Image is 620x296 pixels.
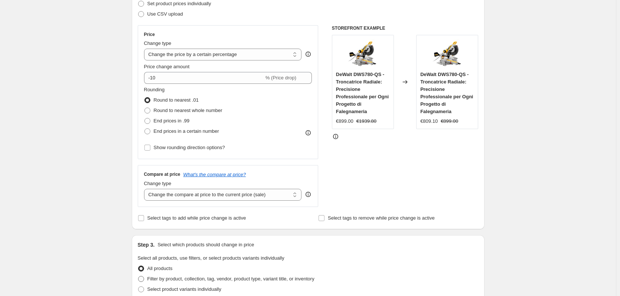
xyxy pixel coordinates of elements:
[144,181,172,186] span: Change type
[138,255,284,261] span: Select all products, use filters, or select products variants individually
[304,50,312,58] div: help
[144,64,190,69] span: Price change amount
[154,108,222,113] span: Round to nearest whole number
[441,118,458,125] strike: €899.00
[304,191,312,198] div: help
[154,145,225,150] span: Show rounding direction options?
[144,32,155,37] h3: Price
[154,128,219,134] span: End prices in a certain number
[433,39,462,69] img: DWS780_1_80x.jpg
[147,11,183,17] span: Use CSV upload
[144,40,172,46] span: Change type
[147,1,211,6] span: Set product prices individually
[332,25,479,31] h6: STOREFRONT EXAMPLE
[336,72,389,114] span: DeWalt DWS780-QS - Troncatrice Radiale: Precisione Professionale per Ogni Progetto di Falegnameria
[183,172,246,177] button: What's the compare at price?
[420,118,438,125] div: €809.10
[147,215,246,221] span: Select tags to add while price change is active
[336,118,353,125] div: €899.00
[147,266,173,271] span: All products
[348,39,378,69] img: DWS780_1_80x.jpg
[147,286,221,292] span: Select product variants individually
[144,171,180,177] h3: Compare at price
[138,241,155,249] h2: Step 3.
[154,118,190,124] span: End prices in .99
[420,72,473,114] span: DeWalt DWS780-QS - Troncatrice Radiale: Precisione Professionale per Ogni Progetto di Falegnameria
[147,276,314,282] span: Filter by product, collection, tag, vendor, product type, variant title, or inventory
[157,241,254,249] p: Select which products should change in price
[144,72,264,84] input: -15
[328,215,435,221] span: Select tags to remove while price change is active
[154,97,199,103] span: Round to nearest .01
[144,87,165,92] span: Rounding
[265,75,296,80] span: % (Price drop)
[356,118,376,125] strike: €1939.80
